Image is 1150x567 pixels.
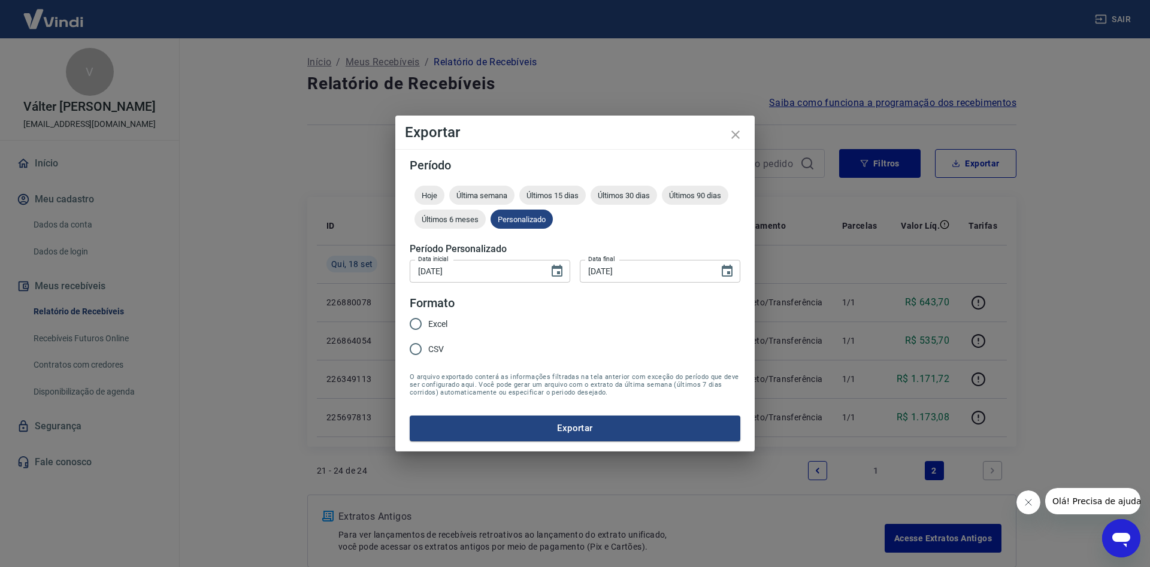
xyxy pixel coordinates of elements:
div: Última semana [449,186,515,205]
span: O arquivo exportado conterá as informações filtradas na tela anterior com exceção do período que ... [410,373,740,396]
label: Data inicial [418,254,449,263]
span: Personalizado [491,215,553,224]
button: Choose date, selected date is 18 de set de 2025 [715,259,739,283]
input: DD/MM/YYYY [580,260,710,282]
button: Exportar [410,416,740,441]
h5: Período [410,159,740,171]
span: CSV [428,343,444,356]
span: Hoje [414,191,444,200]
div: Hoje [414,186,444,205]
span: Excel [428,318,447,331]
div: Personalizado [491,210,553,229]
iframe: Mensagem da empresa [1045,488,1140,514]
div: Últimos 90 dias [662,186,728,205]
label: Data final [588,254,615,263]
span: Últimos 15 dias [519,191,586,200]
div: Últimos 6 meses [414,210,486,229]
input: DD/MM/YYYY [410,260,540,282]
iframe: Botão para abrir a janela de mensagens [1102,519,1140,557]
div: Últimos 15 dias [519,186,586,205]
span: Olá! Precisa de ajuda? [7,8,101,18]
button: Choose date, selected date is 18 de set de 2025 [545,259,569,283]
span: Últimos 90 dias [662,191,728,200]
span: Última semana [449,191,515,200]
h4: Exportar [405,125,745,140]
span: Últimos 6 meses [414,215,486,224]
div: Últimos 30 dias [591,186,657,205]
button: close [721,120,750,149]
legend: Formato [410,295,455,312]
span: Últimos 30 dias [591,191,657,200]
iframe: Fechar mensagem [1016,490,1040,514]
h5: Período Personalizado [410,243,740,255]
